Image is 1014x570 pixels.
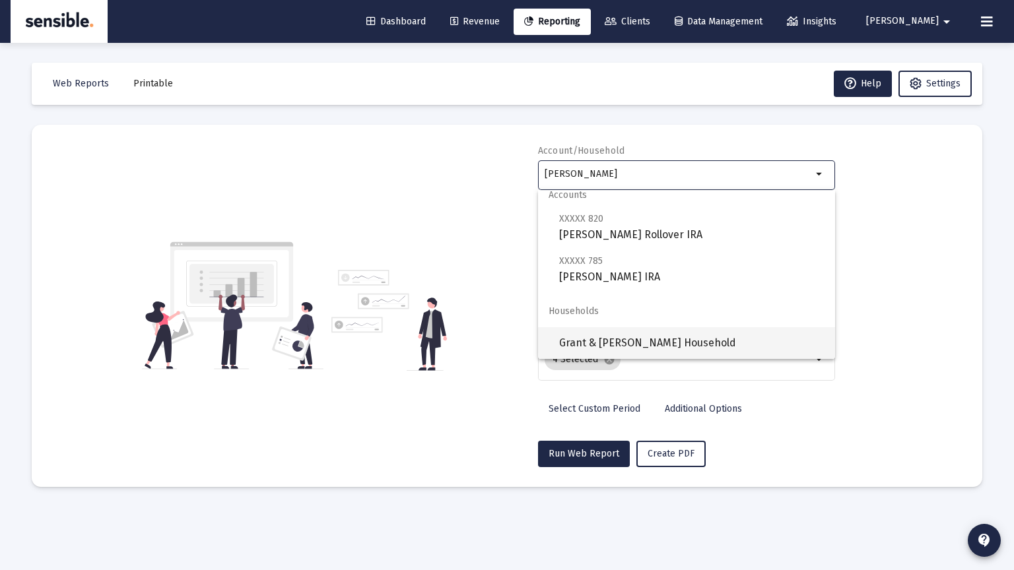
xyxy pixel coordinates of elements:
mat-icon: cancel [603,354,615,365]
span: XXXXX 820 [559,213,603,224]
span: Create PDF [648,448,694,459]
span: Reporting [524,16,580,27]
span: Help [844,78,881,89]
img: reporting [142,240,323,371]
label: Account/Household [538,145,625,156]
button: [PERSON_NAME] [850,8,970,34]
span: XXXXX 785 [559,255,603,267]
span: Grant & [PERSON_NAME] Household [559,327,825,359]
span: Dashboard [366,16,426,27]
span: Additional Options [665,403,742,414]
a: Data Management [664,9,773,35]
span: Revenue [450,16,500,27]
a: Dashboard [356,9,436,35]
button: Help [834,71,892,97]
img: Dashboard [20,9,98,35]
span: Clients [605,16,650,27]
span: Settings [926,78,961,89]
span: Run Web Report [549,448,619,459]
a: Clients [594,9,661,35]
button: Web Reports [42,71,119,97]
span: Accounts [538,179,835,211]
span: [PERSON_NAME] [866,16,939,27]
button: Settings [898,71,972,97]
span: Data Management [675,16,762,27]
mat-icon: arrow_drop_down [812,166,828,182]
span: Printable [133,78,173,89]
img: reporting-alt [331,270,447,371]
span: Web Reports [53,78,109,89]
mat-icon: arrow_drop_down [939,9,955,35]
span: Households [538,296,835,327]
button: Printable [123,71,184,97]
span: [PERSON_NAME] Rollover IRA [559,210,825,243]
span: Insights [787,16,836,27]
mat-icon: arrow_drop_down [812,352,828,367]
input: Search or select an account or household [545,169,812,179]
span: [PERSON_NAME] IRA [559,253,825,285]
span: Select Custom Period [549,403,640,414]
a: Insights [776,9,847,35]
button: Run Web Report [538,441,630,467]
a: Reporting [514,9,591,35]
mat-icon: contact_support [976,532,992,548]
a: Revenue [440,9,510,35]
mat-chip-list: Selection [545,346,812,373]
mat-chip: 4 Selected [545,349,621,370]
button: Create PDF [636,441,706,467]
